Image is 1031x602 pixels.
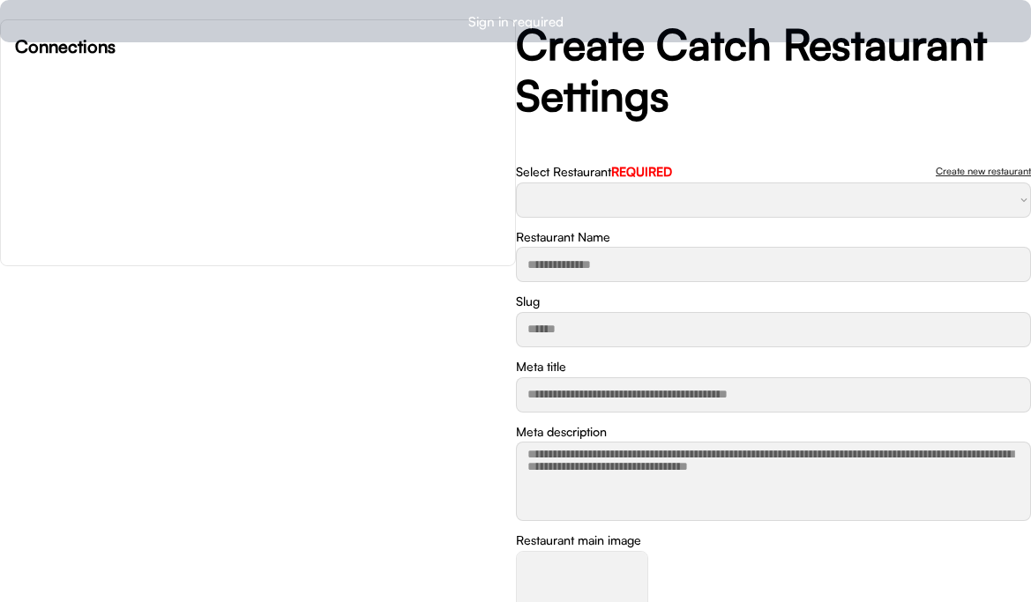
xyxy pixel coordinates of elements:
[516,228,610,246] div: Restaurant Name
[516,531,641,549] div: Restaurant main image
[15,34,501,59] h6: Connections
[611,164,672,179] font: REQUIRED
[516,163,672,181] div: Select Restaurant
[516,358,566,375] div: Meta title
[516,293,540,310] div: Slug
[516,423,607,441] div: Meta description
[936,167,1031,176] div: Create new restaurant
